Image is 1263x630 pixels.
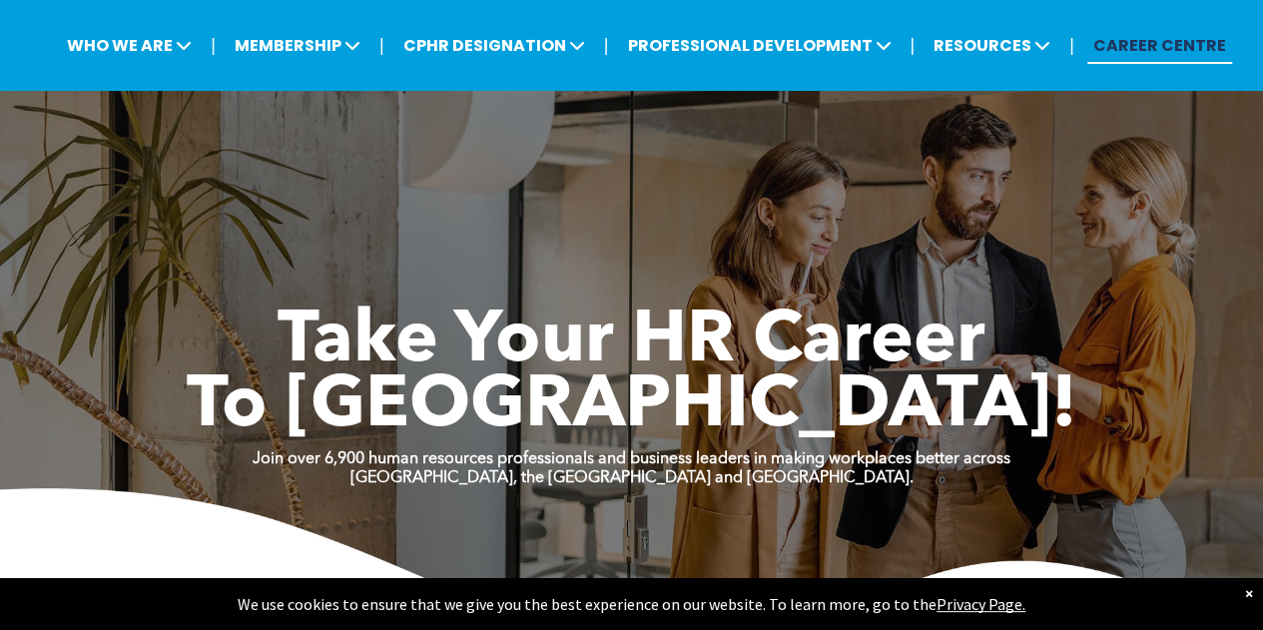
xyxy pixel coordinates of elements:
span: To [GEOGRAPHIC_DATA]! [187,371,1077,443]
strong: [GEOGRAPHIC_DATA], the [GEOGRAPHIC_DATA] and [GEOGRAPHIC_DATA]. [350,470,914,486]
a: Privacy Page. [937,594,1025,614]
span: MEMBERSHIP [229,27,366,64]
span: RESOURCES [928,27,1056,64]
li: | [211,25,216,66]
li: | [604,25,609,66]
li: | [379,25,384,66]
span: CPHR DESIGNATION [397,27,591,64]
strong: Join over 6,900 human resources professionals and business leaders in making workplaces better ac... [253,451,1010,467]
li: | [1069,25,1074,66]
li: | [910,25,915,66]
span: PROFESSIONAL DEVELOPMENT [621,27,897,64]
span: Take Your HR Career [278,307,985,378]
a: CAREER CENTRE [1087,27,1232,64]
span: WHO WE ARE [61,27,198,64]
div: Dismiss notification [1245,583,1253,603]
